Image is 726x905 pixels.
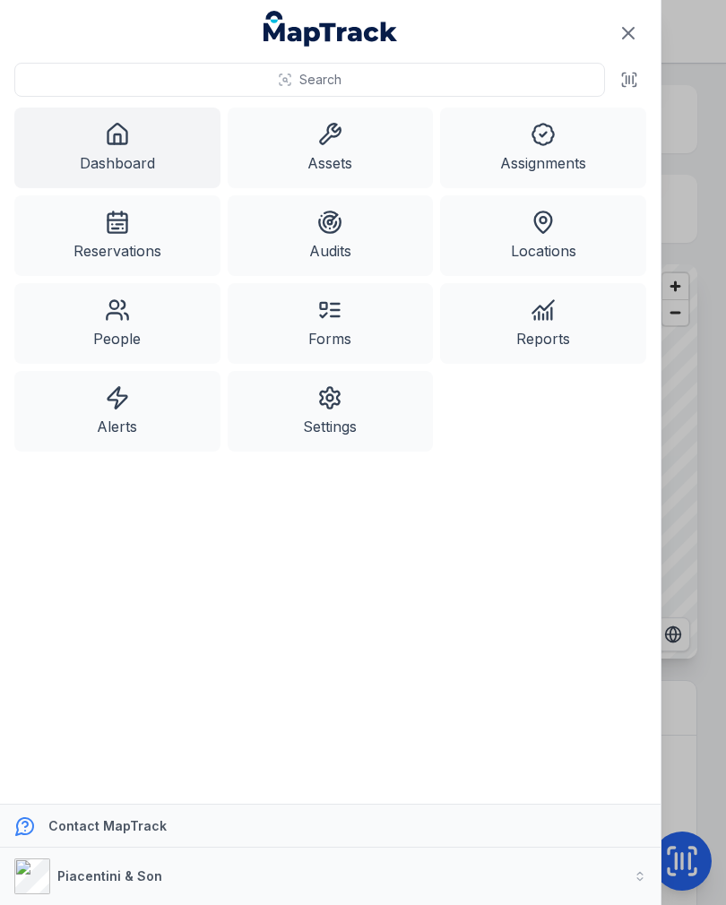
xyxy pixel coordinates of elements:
a: Assets [228,108,434,188]
strong: Piacentini & Son [57,868,162,883]
button: Search [14,63,605,97]
a: MapTrack [264,11,398,47]
a: Dashboard [14,108,220,188]
a: Alerts [14,371,220,452]
strong: Contact MapTrack [48,818,167,833]
a: Forms [228,283,434,364]
a: Assignments [440,108,646,188]
a: Audits [228,195,434,276]
a: Locations [440,195,646,276]
a: Settings [228,371,434,452]
a: Reports [440,283,646,364]
a: People [14,283,220,364]
span: Search [299,71,341,89]
button: Close navigation [609,14,647,52]
a: Reservations [14,195,220,276]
